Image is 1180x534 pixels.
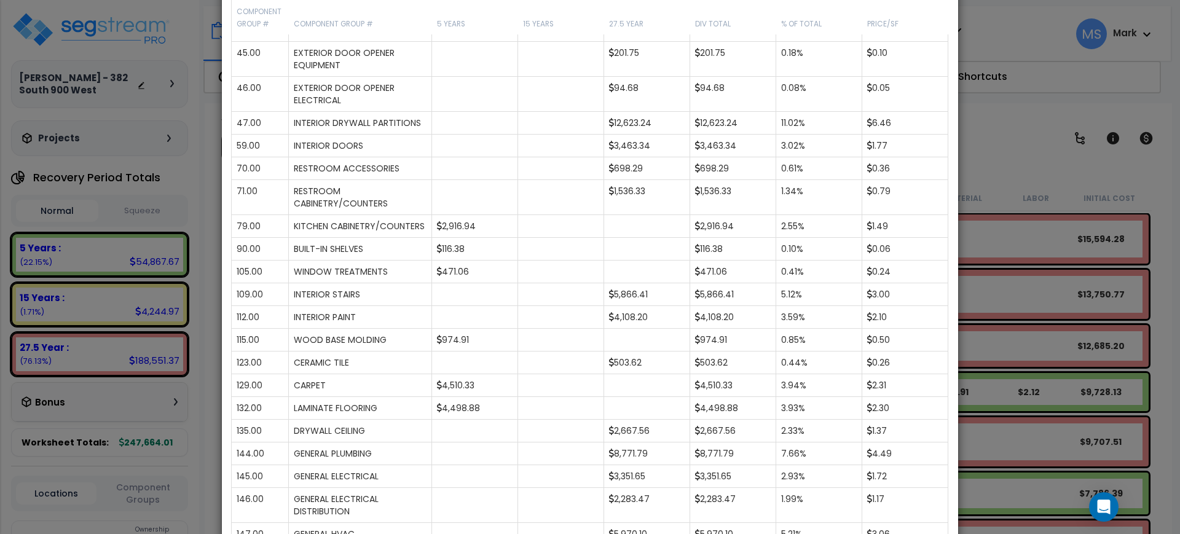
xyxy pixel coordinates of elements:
td: 45.00 [232,42,289,77]
td: 115.00 [232,329,289,351]
td: 90.00 [232,238,289,261]
td: 146.00 [232,488,289,523]
td: 2.33% [776,420,862,442]
td: 0.10 [862,42,948,77]
small: % of Total [781,19,822,29]
td: 4,498.88 [690,397,776,420]
td: 0.36 [862,157,948,180]
td: 105.00 [232,261,289,283]
td: KITCHEN CABINETRY/COUNTERS [289,215,432,238]
td: 0.24 [862,261,948,283]
td: 4,510.33 [690,374,776,397]
td: 116.38 [432,238,518,261]
td: 3.94% [776,374,862,397]
td: 0.79 [862,180,948,215]
td: 698.29 [690,157,776,180]
td: DRYWALL CEILING [289,420,432,442]
td: 0.10% [776,238,862,261]
td: 1.37 [862,420,948,442]
td: 94.68 [604,77,690,112]
td: 70.00 [232,157,289,180]
td: 0.61% [776,157,862,180]
td: 471.06 [432,261,518,283]
small: 27.5 Year [609,19,643,29]
td: 1.34% [776,180,862,215]
td: 3.00 [862,283,948,306]
td: 132.00 [232,397,289,420]
td: 79.00 [232,215,289,238]
td: LAMINATE FLOORING [289,397,432,420]
td: 8,771.79 [604,442,690,465]
small: 15 Years [523,19,554,29]
td: 3,463.34 [690,135,776,157]
td: 503.62 [690,351,776,374]
td: INTERIOR PAINT [289,306,432,329]
td: 46.00 [232,77,289,112]
td: WOOD BASE MOLDING [289,329,432,351]
td: 0.08% [776,77,862,112]
td: EXTERIOR DOOR OPENER ELECTRICAL [289,77,432,112]
small: Div Total [695,19,731,29]
td: 59.00 [232,135,289,157]
td: 2,667.56 [690,420,776,442]
td: 12,623.24 [604,112,690,135]
td: INTERIOR STAIRS [289,283,432,306]
td: 0.50 [862,329,948,351]
td: 47.00 [232,112,289,135]
td: 2,916.94 [432,215,518,238]
td: 201.75 [604,42,690,77]
td: 145.00 [232,465,289,488]
td: 1.49 [862,215,948,238]
td: 3.02% [776,135,862,157]
td: 6.46 [862,112,948,135]
td: 116.38 [690,238,776,261]
td: 4,510.33 [432,374,518,397]
td: 5,866.41 [604,283,690,306]
td: 3,351.65 [604,465,690,488]
td: 94.68 [690,77,776,112]
td: 2.93% [776,465,862,488]
td: 3.93% [776,397,862,420]
td: 2,667.56 [604,420,690,442]
td: 1.77 [862,135,948,157]
td: 2.31 [862,374,948,397]
td: 0.85% [776,329,862,351]
td: 0.26 [862,351,948,374]
td: INTERIOR DOORS [289,135,432,157]
td: 7.66% [776,442,862,465]
td: RESTROOM ACCESSORIES [289,157,432,180]
td: INTERIOR DRYWALL PARTITIONS [289,112,432,135]
td: 201.75 [690,42,776,77]
td: 1.72 [862,465,948,488]
td: 0.06 [862,238,948,261]
td: 2.10 [862,306,948,329]
td: 0.05 [862,77,948,112]
small: Component Group # [237,7,281,29]
td: 3,463.34 [604,135,690,157]
td: 4.49 [862,442,948,465]
td: 5.12% [776,283,862,306]
small: Component Group # [294,19,373,29]
td: 1,536.33 [690,180,776,215]
td: CARPET [289,374,432,397]
td: 4,108.20 [604,306,690,329]
td: 2,283.47 [690,488,776,523]
td: 0.41% [776,261,862,283]
td: 4,108.20 [690,306,776,329]
td: 1.99% [776,488,862,523]
td: 974.91 [432,329,518,351]
td: 4,498.88 [432,397,518,420]
td: RESTROOM CABINETRY/COUNTERS [289,180,432,215]
td: GENERAL ELECTRICAL DISTRIBUTION [289,488,432,523]
small: Price/SF [867,19,899,29]
td: 3,351.65 [690,465,776,488]
small: 5 Years [437,19,465,29]
td: 698.29 [604,157,690,180]
div: Open Intercom Messenger [1089,492,1119,522]
td: 2.55% [776,215,862,238]
td: WINDOW TREATMENTS [289,261,432,283]
td: 3.59% [776,306,862,329]
td: 2,916.94 [690,215,776,238]
td: 2,283.47 [604,488,690,523]
td: 11.02% [776,112,862,135]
